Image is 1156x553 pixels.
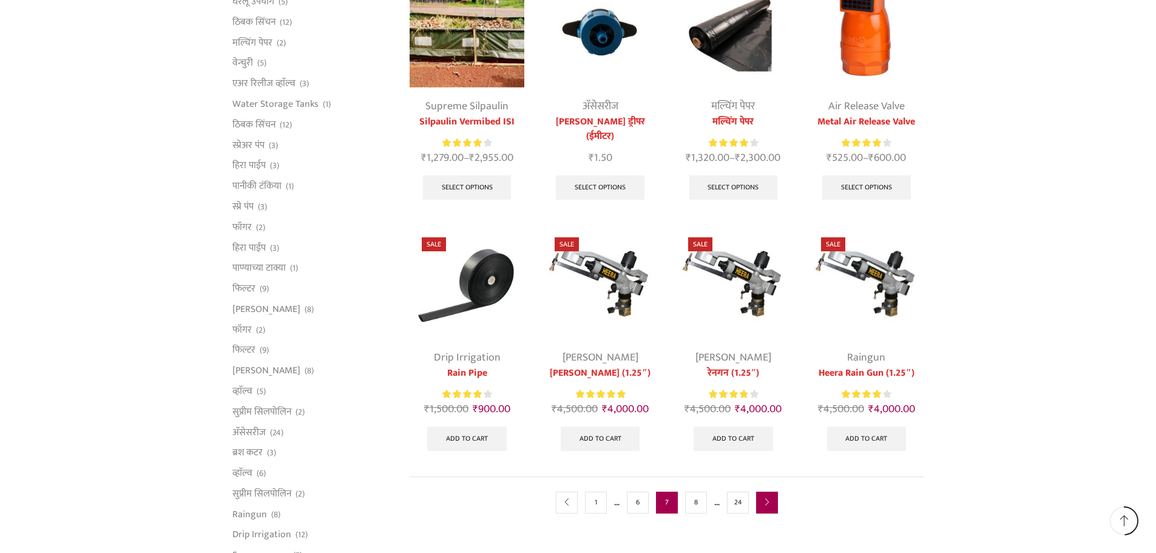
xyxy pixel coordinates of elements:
[469,149,475,167] span: ₹
[552,400,557,418] span: ₹
[257,467,266,480] span: (6)
[232,196,254,217] a: स्प्रे पंप
[543,225,657,340] img: Heera Raingun
[709,137,749,149] span: Rated out of 5
[257,57,266,69] span: (5)
[232,32,272,53] a: मल्चिंग पेपर
[424,400,468,418] bdi: 1,500.00
[427,427,507,451] a: Add to cart: “Rain Pipe”
[735,149,740,167] span: ₹
[818,400,823,418] span: ₹
[818,400,864,418] bdi: 4,500.00
[232,524,291,545] a: Drip Irrigation
[410,150,524,166] span: –
[556,175,644,200] a: Select options for “हिरा ओनलाईन ड्रीपर (ईमीटर)”
[286,180,294,192] span: (1)
[410,115,524,129] a: Silpaulin Vermibed ISI
[232,381,252,401] a: व्हाॅल्व
[277,37,286,49] span: (2)
[271,509,280,521] span: (8)
[232,299,300,319] a: [PERSON_NAME]
[421,149,427,167] span: ₹
[842,137,891,149] div: Rated 4.14 out of 5
[735,149,780,167] bdi: 2,300.00
[232,12,275,32] a: ठिबक सिंचन
[232,504,267,524] a: Raingun
[232,73,296,94] a: एअर रिलीज व्हाॅल्व
[232,401,291,422] a: सुप्रीम सिलपोलिन
[258,201,267,213] span: (3)
[232,94,319,115] a: Water Storage Tanks
[442,388,483,401] span: Rated out of 5
[688,237,712,251] span: Sale
[563,348,638,367] a: [PERSON_NAME]
[232,443,263,463] a: ब्रश कटर
[442,137,484,149] span: Rated out of 5
[685,492,707,514] a: Page 8
[676,150,791,166] span: –
[602,400,649,418] bdi: 4,000.00
[270,160,279,172] span: (3)
[695,348,771,367] a: [PERSON_NAME]
[676,115,791,129] a: मल्चिंग पेपर
[410,366,524,381] a: Rain Pipe
[809,366,924,381] a: Heera Rain Gun (1.25″)
[232,155,266,176] a: हिरा पाईप
[232,258,286,279] a: पाण्याच्या टाक्या
[709,137,758,149] div: Rated 4.14 out of 5
[868,400,874,418] span: ₹
[709,388,758,401] div: Rated 3.89 out of 5
[323,98,331,110] span: (1)
[232,319,252,340] a: फॉगर
[442,137,492,149] div: Rated 4.17 out of 5
[826,149,832,167] span: ₹
[232,217,252,237] a: फॉगर
[232,237,266,258] a: हिरा पाईप
[256,222,265,234] span: (2)
[727,492,749,514] a: Page 24
[686,149,691,167] span: ₹
[735,400,782,418] bdi: 4,000.00
[473,400,510,418] bdi: 900.00
[694,427,773,451] a: Add to cart: “रेनगन (1.25")”
[561,427,640,451] a: Add to cart: “हिरा रेनगन (1.25")”
[684,400,690,418] span: ₹
[552,400,598,418] bdi: 4,500.00
[267,447,276,459] span: (3)
[842,388,881,401] span: Rated out of 5
[232,463,252,484] a: व्हाॅल्व
[232,279,255,299] a: फिल्टर
[842,388,891,401] div: Rated 4.00 out of 5
[868,149,874,167] span: ₹
[232,361,300,381] a: [PERSON_NAME]
[711,97,755,115] a: मल्चिंग पेपर
[868,400,915,418] bdi: 4,000.00
[822,175,911,200] a: Select options for “Metal Air Release Valve”
[260,283,269,295] span: (9)
[826,149,863,167] bdi: 525.00
[583,97,618,115] a: अ‍ॅसेसरीज
[676,225,791,340] img: Heera Raingun
[425,97,509,115] a: Supreme Silpaulin
[434,348,501,367] a: Drip Irrigation
[809,115,924,129] a: Metal Air Release Valve
[296,406,305,418] span: (2)
[821,237,845,251] span: Sale
[232,483,291,504] a: सुप्रीम सिलपोलिन
[280,119,292,131] span: (12)
[585,492,607,514] a: Page 1
[809,225,924,340] img: Heera Raingun 1.50
[305,304,314,316] span: (8)
[473,400,478,418] span: ₹
[257,385,266,398] span: (5)
[232,135,265,155] a: स्प्रेअर पंप
[260,344,269,356] span: (9)
[269,140,278,152] span: (3)
[410,477,924,528] nav: Product Pagination
[469,149,513,167] bdi: 2,955.00
[421,149,464,167] bdi: 1,279.00
[555,237,579,251] span: Sale
[410,225,524,340] img: Heera Rain Pipe
[676,366,791,381] a: रेनगन (1.25″)
[543,115,657,144] a: [PERSON_NAME] ड्रीपर (ईमीटर)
